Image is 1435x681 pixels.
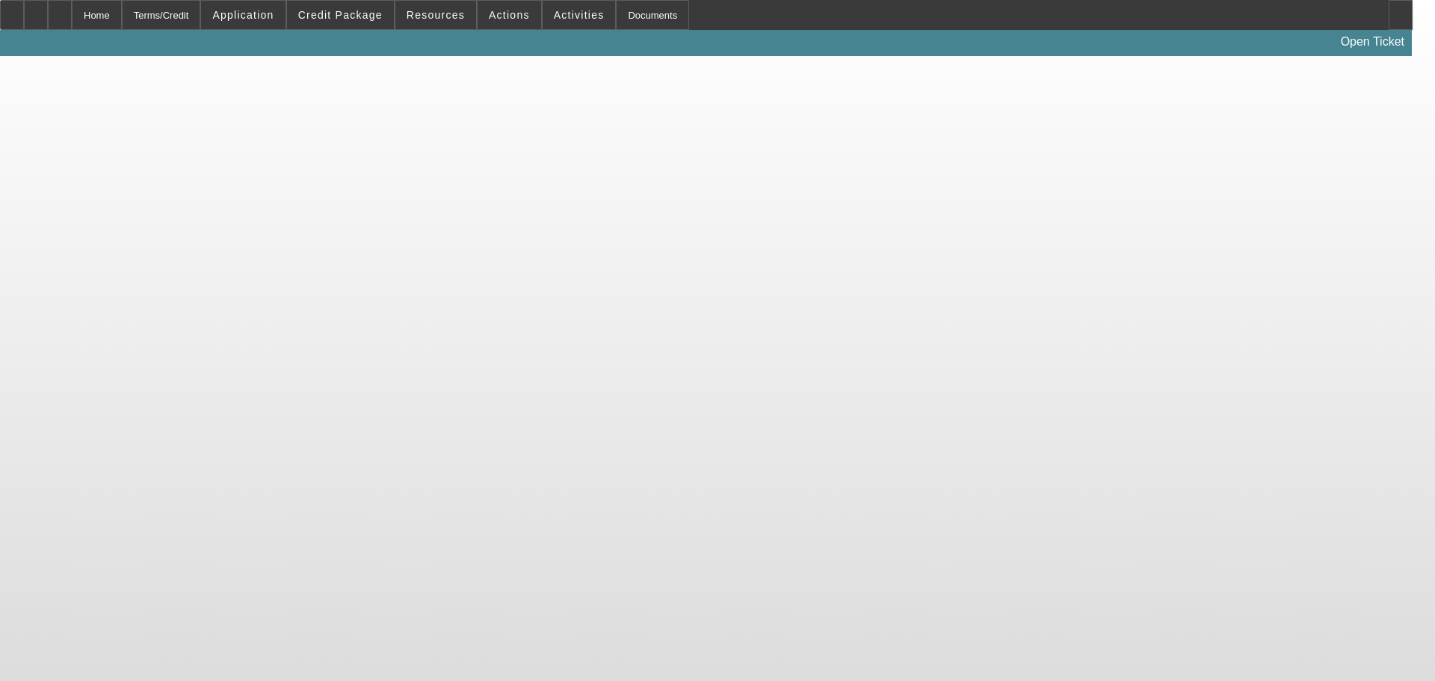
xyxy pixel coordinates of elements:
span: Actions [489,9,530,21]
button: Actions [478,1,541,29]
button: Application [201,1,285,29]
button: Credit Package [287,1,394,29]
span: Activities [554,9,605,21]
span: Resources [407,9,465,21]
span: Application [212,9,274,21]
span: Credit Package [298,9,383,21]
a: Open Ticket [1335,29,1410,55]
button: Activities [543,1,616,29]
button: Resources [395,1,476,29]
